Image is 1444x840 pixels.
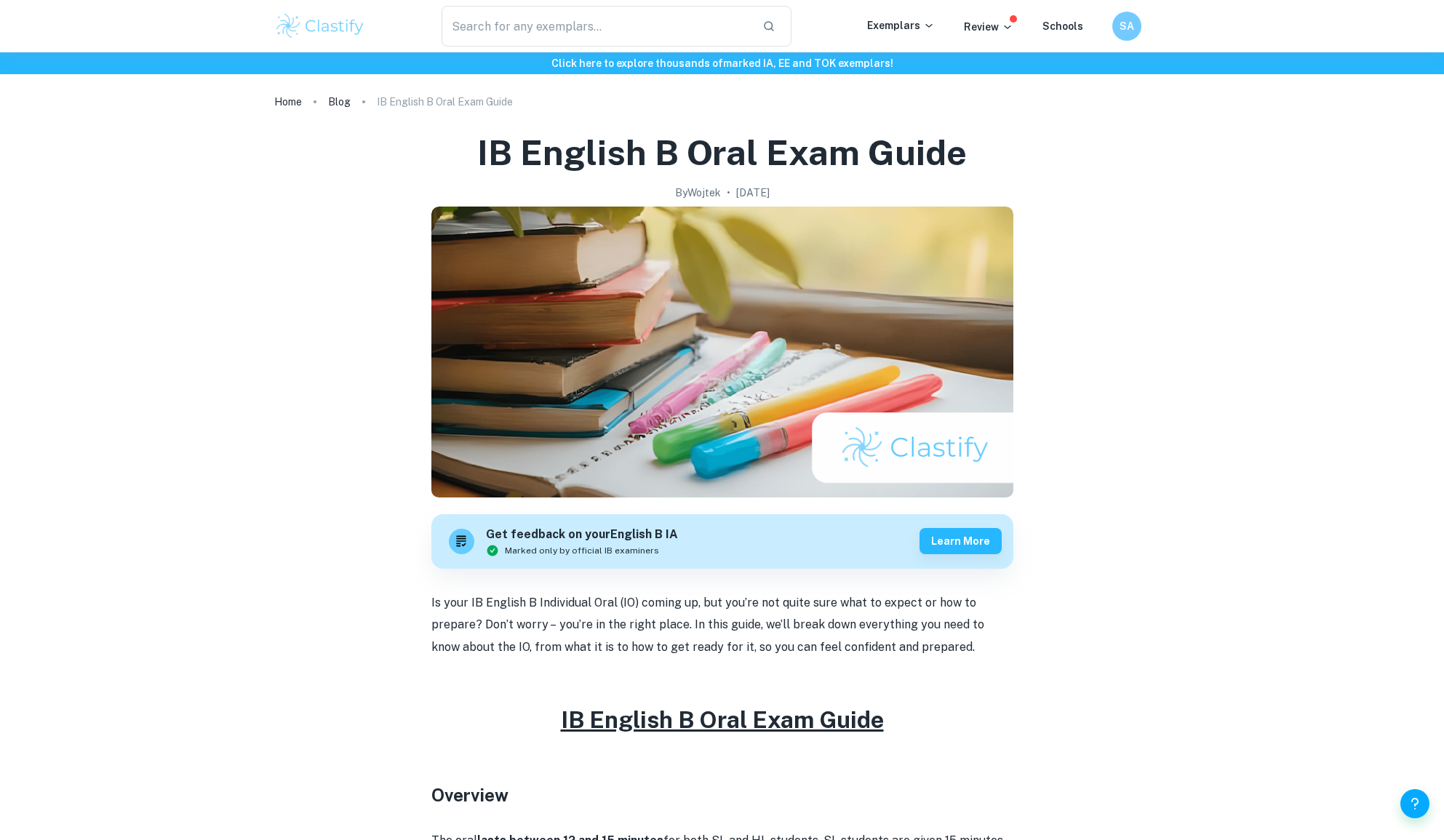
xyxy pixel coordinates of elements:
p: • [727,185,730,201]
h3: Overview [431,782,1013,808]
button: Learn more [920,528,1002,554]
input: Search for any exemplars... [442,6,751,47]
a: Schools [1042,20,1083,32]
h2: [DATE] [736,185,770,201]
span: Marked only by official IB examiners [505,544,659,557]
a: Get feedback on yourEnglish B IAMarked only by official IB examinersLearn more [431,514,1013,569]
h6: SA [1118,18,1135,34]
u: IB English B Oral Exam Guide [561,706,884,733]
img: Clastify logo [274,12,367,41]
p: IB English B Oral Exam Guide [377,94,513,110]
h6: Get feedback on your English B IA [486,526,678,544]
a: Blog [328,92,351,112]
h1: IB English B Oral Exam Guide [477,129,967,176]
h2: By Wojtek [675,185,721,201]
button: SA [1112,12,1141,41]
img: IB English B Oral Exam Guide cover image [431,207,1013,497]
p: Review [964,19,1013,35]
p: Is your IB English B Individual Oral (IO) coming up, but you’re not quite sure what to expect or ... [431,592,1013,658]
button: Help and Feedback [1400,789,1429,818]
p: Exemplars [867,17,935,33]
h6: Click here to explore thousands of marked IA, EE and TOK exemplars ! [3,55,1441,71]
a: Home [274,92,302,112]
